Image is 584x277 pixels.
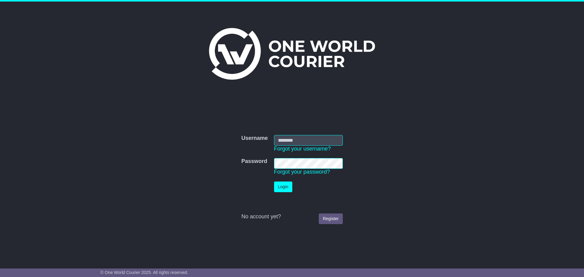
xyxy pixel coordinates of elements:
a: Register [319,213,342,224]
label: Username [241,135,268,142]
span: © One World Courier 2025. All rights reserved. [100,270,188,275]
a: Forgot your password? [274,169,330,175]
label: Password [241,158,267,165]
img: One World [209,28,375,80]
button: Login [274,182,292,192]
a: Forgot your username? [274,146,331,152]
div: No account yet? [241,213,342,220]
